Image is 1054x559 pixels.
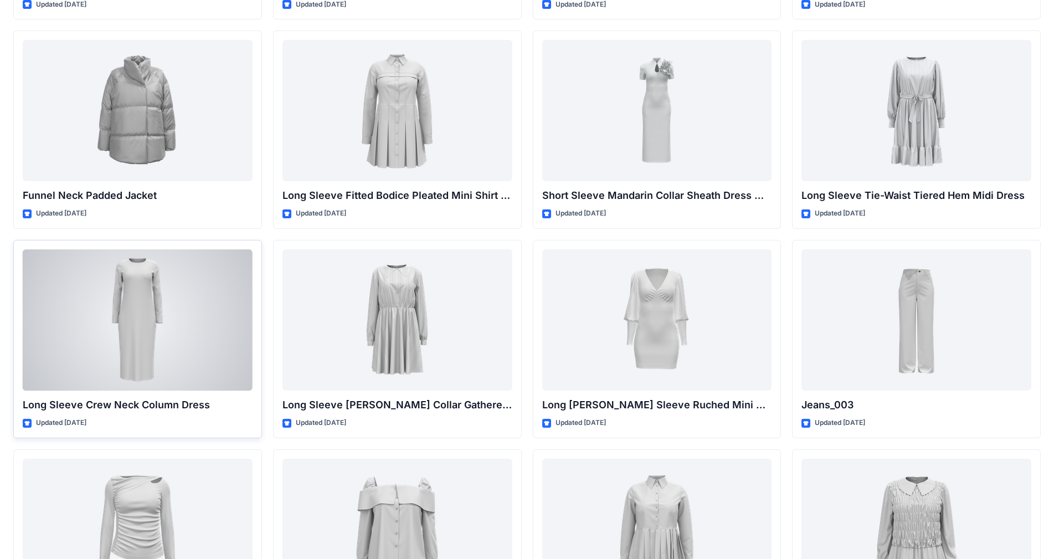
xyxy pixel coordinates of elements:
[542,188,772,203] p: Short Sleeve Mandarin Collar Sheath Dress with Floral Appliqué
[36,417,86,429] p: Updated [DATE]
[542,249,772,391] a: Long Bishop Sleeve Ruched Mini Dress
[801,249,1031,391] a: Jeans_003
[801,40,1031,181] a: Long Sleeve Tie-Waist Tiered Hem Midi Dress
[282,188,512,203] p: Long Sleeve Fitted Bodice Pleated Mini Shirt Dress
[23,40,253,181] a: Funnel Neck Padded Jacket
[801,397,1031,413] p: Jeans_003
[542,40,772,181] a: Short Sleeve Mandarin Collar Sheath Dress with Floral Appliqué
[296,417,346,429] p: Updated [DATE]
[282,40,512,181] a: Long Sleeve Fitted Bodice Pleated Mini Shirt Dress
[542,397,772,413] p: Long [PERSON_NAME] Sleeve Ruched Mini Dress
[815,208,865,219] p: Updated [DATE]
[815,417,865,429] p: Updated [DATE]
[296,208,346,219] p: Updated [DATE]
[282,397,512,413] p: Long Sleeve [PERSON_NAME] Collar Gathered Waist Dress
[23,397,253,413] p: Long Sleeve Crew Neck Column Dress
[23,249,253,391] a: Long Sleeve Crew Neck Column Dress
[282,249,512,391] a: Long Sleeve Peter Pan Collar Gathered Waist Dress
[36,208,86,219] p: Updated [DATE]
[556,208,606,219] p: Updated [DATE]
[556,417,606,429] p: Updated [DATE]
[23,188,253,203] p: Funnel Neck Padded Jacket
[801,188,1031,203] p: Long Sleeve Tie-Waist Tiered Hem Midi Dress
